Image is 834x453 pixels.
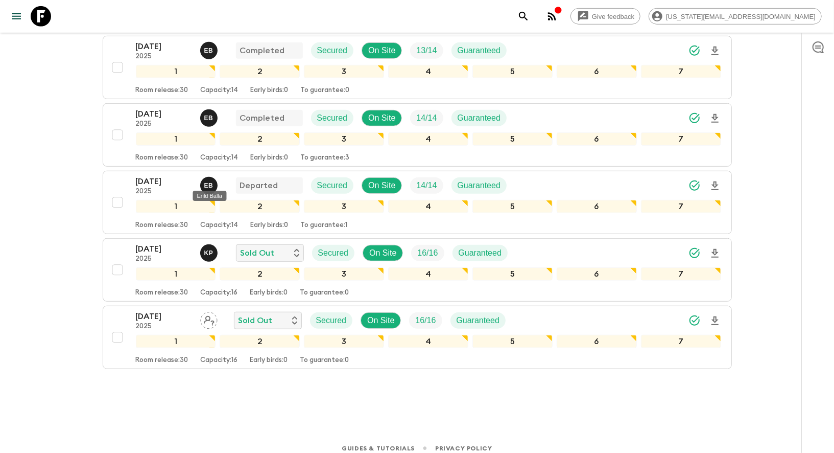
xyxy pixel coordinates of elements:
[239,314,273,327] p: Sold Out
[136,188,192,196] p: 2025
[136,132,216,146] div: 1
[311,42,354,59] div: Secured
[220,200,300,213] div: 2
[472,200,553,213] div: 5
[103,238,732,302] button: [DATE]2025Kostandin PulaSold OutSecuredOn SiteTrip FillGuaranteed1234567Room release:30Capacity:1...
[388,335,468,348] div: 4
[103,103,732,167] button: [DATE]2025Erild BallaCompletedSecuredOn SiteTrip FillGuaranteed1234567Room release:30Capacity:14E...
[201,154,239,162] p: Capacity: 14
[193,191,227,201] div: Erild Balla
[368,44,395,57] p: On Site
[310,312,353,329] div: Secured
[251,154,289,162] p: Early birds: 0
[388,200,468,213] div: 4
[301,86,350,95] p: To guarantee: 0
[367,314,394,327] p: On Site
[363,245,403,261] div: On Site
[688,44,701,57] svg: Synced Successfully
[136,221,188,230] p: Room release: 30
[416,44,437,57] p: 13 / 14
[417,247,438,259] p: 16 / 16
[304,132,384,146] div: 3
[458,44,501,57] p: Guaranteed
[416,112,437,124] p: 14 / 14
[200,244,220,262] button: KP
[318,247,349,259] p: Secured
[709,247,721,260] svg: Download Onboarding
[204,249,213,257] p: K P
[472,335,553,348] div: 5
[201,86,239,95] p: Capacity: 14
[688,112,701,124] svg: Synced Successfully
[304,267,384,281] div: 3
[388,65,468,78] div: 4
[557,132,637,146] div: 6
[240,179,278,192] p: Departed
[136,356,188,365] p: Room release: 30
[200,247,220,256] span: Kostandin Pula
[709,180,721,192] svg: Download Onboarding
[240,112,285,124] p: Completed
[362,177,402,194] div: On Site
[649,8,822,25] div: [US_STATE][EMAIL_ADDRESS][DOMAIN_NAME]
[220,267,300,281] div: 2
[136,255,192,263] p: 2025
[136,335,216,348] div: 1
[300,289,349,297] p: To guarantee: 0
[709,315,721,327] svg: Download Onboarding
[304,335,384,348] div: 3
[472,132,553,146] div: 5
[201,221,239,230] p: Capacity: 14
[136,267,216,281] div: 1
[368,112,395,124] p: On Site
[136,65,216,78] div: 1
[411,245,444,261] div: Trip Fill
[136,200,216,213] div: 1
[300,356,349,365] p: To guarantee: 0
[136,120,192,128] p: 2025
[641,200,721,213] div: 7
[136,108,192,120] p: [DATE]
[250,289,288,297] p: Early birds: 0
[136,310,192,323] p: [DATE]
[241,247,275,259] p: Sold Out
[136,175,192,188] p: [DATE]
[586,13,640,20] span: Give feedback
[250,356,288,365] p: Early birds: 0
[641,132,721,146] div: 7
[200,315,218,323] span: Assign pack leader
[317,44,348,57] p: Secured
[312,245,355,261] div: Secured
[304,65,384,78] div: 3
[220,65,300,78] div: 2
[388,132,468,146] div: 4
[362,42,402,59] div: On Site
[410,42,443,59] div: Trip Fill
[201,356,238,365] p: Capacity: 16
[301,154,350,162] p: To guarantee: 3
[136,40,192,53] p: [DATE]
[361,312,401,329] div: On Site
[570,8,640,25] a: Give feedback
[641,65,721,78] div: 7
[409,312,442,329] div: Trip Fill
[458,112,501,124] p: Guaranteed
[457,314,500,327] p: Guaranteed
[459,247,502,259] p: Guaranteed
[6,6,27,27] button: menu
[220,335,300,348] div: 2
[368,179,395,192] p: On Site
[317,179,348,192] p: Secured
[388,267,468,281] div: 4
[311,110,354,126] div: Secured
[200,112,220,121] span: Erild Balla
[136,53,192,61] p: 2025
[557,267,637,281] div: 6
[641,267,721,281] div: 7
[220,132,300,146] div: 2
[709,45,721,57] svg: Download Onboarding
[317,112,348,124] p: Secured
[316,314,347,327] p: Secured
[410,110,443,126] div: Trip Fill
[136,154,188,162] p: Room release: 30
